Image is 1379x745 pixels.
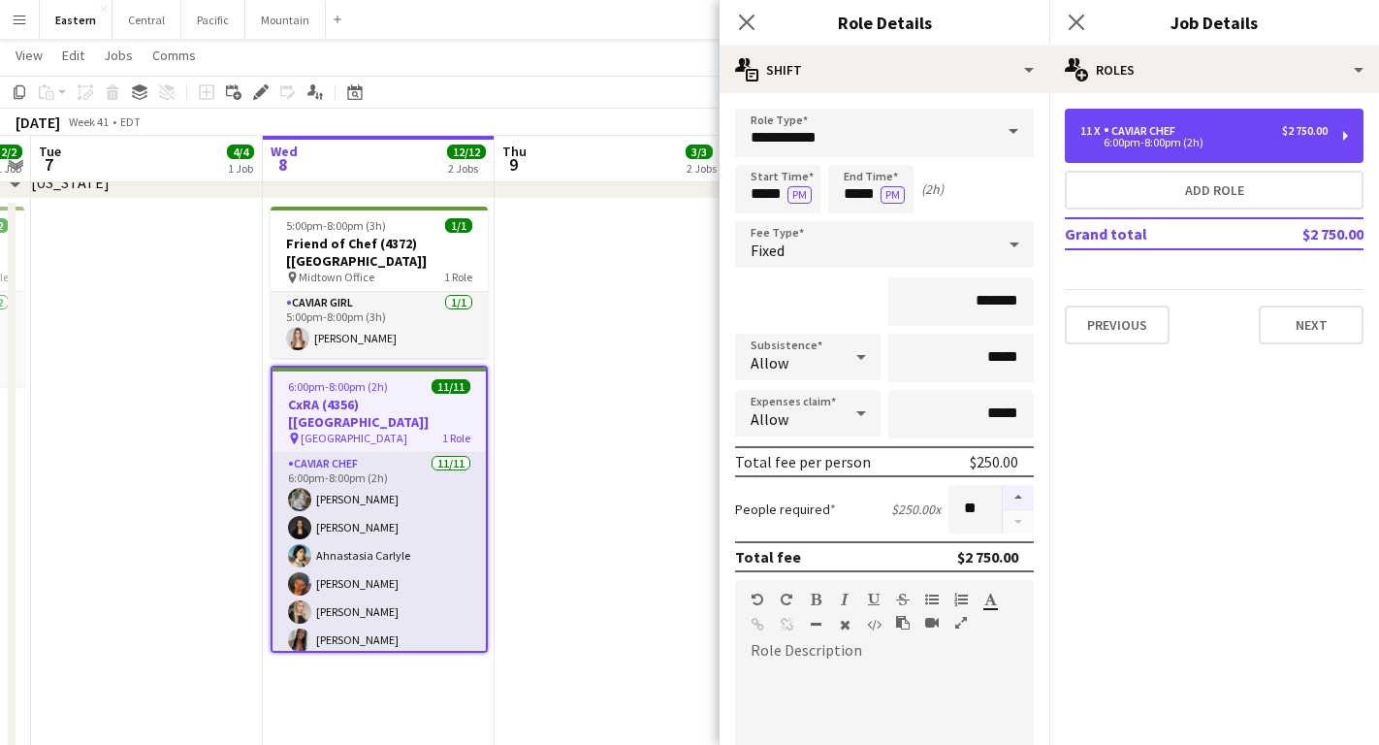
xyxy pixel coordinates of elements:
h3: Friend of Chef (4372) [[GEOGRAPHIC_DATA]] [271,235,488,270]
app-job-card: 5:00pm-8:00pm (3h)1/1Friend of Chef (4372) [[GEOGRAPHIC_DATA]] Midtown Office1 RoleCaviar Girl1/1... [271,207,488,358]
button: Ordered List [954,592,968,607]
button: Clear Formatting [838,617,851,632]
h3: Role Details [720,10,1049,35]
span: 11/11 [432,379,470,394]
button: Central [112,1,181,39]
button: Increase [1003,485,1034,510]
button: Undo [751,592,764,607]
h3: Job Details [1049,10,1379,35]
a: Edit [54,43,92,68]
div: [US_STATE] [31,173,110,192]
button: Pacific [181,1,245,39]
button: Text Color [983,592,997,607]
button: Bold [809,592,822,607]
span: Wed [271,143,298,160]
app-job-card: 6:00pm-8:00pm (2h)11/11CxRA (4356) [[GEOGRAPHIC_DATA]] [GEOGRAPHIC_DATA]1 RoleCaviar Chef11/116:0... [271,366,488,653]
button: HTML Code [867,617,881,632]
span: 9 [499,153,527,176]
div: $2 750.00 [957,547,1018,567]
button: Strikethrough [896,592,910,607]
a: Comms [144,43,204,68]
td: Grand total [1065,218,1241,249]
a: View [8,43,50,68]
span: 5:00pm-8:00pm (3h) [286,218,386,233]
span: Tue [39,143,61,160]
button: PM [881,186,905,204]
div: Total fee [735,547,801,567]
div: Caviar Chef [1104,124,1183,138]
span: 1 Role [442,431,470,445]
h3: CxRA (4356) [[GEOGRAPHIC_DATA]] [273,396,486,431]
button: Redo [780,592,793,607]
app-card-role: Caviar Girl1/15:00pm-8:00pm (3h)[PERSON_NAME] [271,292,488,358]
a: Jobs [96,43,141,68]
span: Fixed [751,241,785,260]
div: (2h) [921,180,944,198]
div: 2 Jobs [687,161,717,176]
span: Jobs [104,47,133,64]
div: $2 750.00 [1282,124,1328,138]
td: $2 750.00 [1241,218,1363,249]
button: Add role [1065,171,1363,210]
span: 8 [268,153,298,176]
div: 11 x [1080,124,1104,138]
span: Comms [152,47,196,64]
span: 6:00pm-8:00pm (2h) [288,379,388,394]
button: Horizontal Line [809,617,822,632]
label: People required [735,501,836,518]
button: Fullscreen [954,615,968,631]
div: 1 Job [228,161,253,176]
span: [GEOGRAPHIC_DATA] [301,431,407,445]
button: Eastern [40,1,112,39]
button: PM [787,186,812,204]
button: Next [1259,306,1363,344]
div: Total fee per person [735,452,871,471]
span: 4/4 [227,145,254,159]
span: Allow [751,409,788,429]
button: Italic [838,592,851,607]
div: $250.00 x [891,501,941,518]
div: Shift [720,47,1049,93]
span: Week 41 [64,114,112,129]
span: View [16,47,43,64]
button: Mountain [245,1,326,39]
span: Thu [502,143,527,160]
div: 2 Jobs [448,161,485,176]
span: Edit [62,47,84,64]
span: Midtown Office [299,270,374,284]
span: 1 Role [444,270,472,284]
span: 3/3 [686,145,713,159]
div: [DATE] [16,113,60,132]
span: 7 [36,153,61,176]
button: Unordered List [925,592,939,607]
span: Allow [751,353,788,372]
div: 6:00pm-8:00pm (2h) [1080,138,1328,147]
span: 12/12 [447,145,486,159]
button: Underline [867,592,881,607]
div: Roles [1049,47,1379,93]
div: $250.00 [970,452,1018,471]
button: Paste as plain text [896,615,910,631]
button: Insert video [925,615,939,631]
button: Previous [1065,306,1170,344]
span: 1/1 [445,218,472,233]
div: EDT [120,114,141,129]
